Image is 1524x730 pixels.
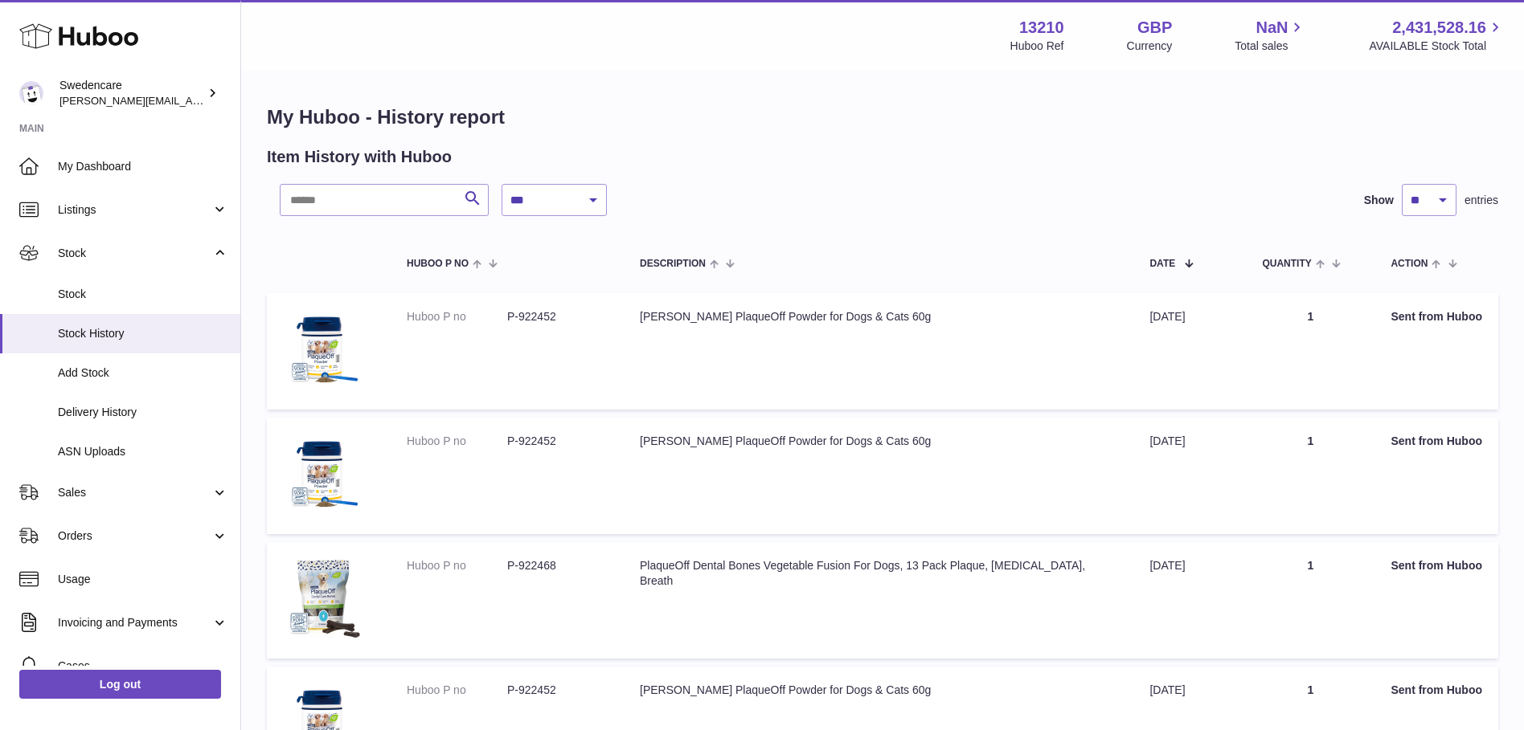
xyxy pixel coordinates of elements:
img: $_57.JPG [283,434,363,514]
strong: GBP [1137,17,1172,39]
div: Swedencare [59,78,204,108]
span: Total sales [1235,39,1306,54]
td: [PERSON_NAME] PlaqueOff Powder for Dogs & Cats 60g [624,418,1133,534]
td: 1 [1246,293,1374,410]
span: AVAILABLE Stock Total [1369,39,1505,54]
strong: Sent from Huboo [1391,434,1482,447]
div: Currency [1127,39,1173,54]
a: 2,431,528.16 AVAILABLE Stock Total [1369,17,1505,54]
td: PlaqueOff Dental Bones Vegetable Fusion For Dogs, 13 Pack Plaque, [MEDICAL_DATA], Breath [624,542,1133,659]
span: My Dashboard [58,159,228,174]
span: Description [640,259,706,269]
dt: Huboo P no [407,434,507,449]
span: Listings [58,202,211,218]
span: [PERSON_NAME][EMAIL_ADDRESS][PERSON_NAME][DOMAIN_NAME] [59,94,408,107]
span: Date [1149,259,1175,269]
span: Stock [58,287,228,302]
span: Sales [58,485,211,500]
dd: P-922452 [507,434,608,449]
span: 2,431,528.16 [1392,17,1486,39]
td: 1 [1246,418,1374,534]
span: Invoicing and Payments [58,615,211,630]
strong: Sent from Huboo [1391,683,1482,696]
dt: Huboo P no [407,683,507,698]
span: Delivery History [58,405,228,420]
span: entries [1465,193,1498,208]
span: Usage [58,572,228,587]
dd: P-922452 [507,309,608,324]
h2: Item History with Huboo [267,146,452,168]
img: $_57.JPG [283,558,363,638]
span: Stock History [58,326,228,341]
span: Cases [58,659,228,674]
h1: My Huboo - History report [267,104,1498,130]
img: daniel.corbridge@swedencare.co.uk [19,81,43,105]
strong: 13210 [1019,17,1064,39]
span: Quantity [1262,259,1311,269]
span: NaN [1256,17,1288,39]
img: $_57.JPG [283,309,363,389]
span: Add Stock [58,365,228,381]
dd: P-922468 [507,558,608,573]
label: Show [1364,193,1394,208]
span: Stock [58,246,211,261]
td: [PERSON_NAME] PlaqueOff Powder for Dogs & Cats 60g [624,293,1133,410]
div: Huboo Ref [1010,39,1064,54]
strong: Sent from Huboo [1391,559,1482,572]
a: NaN Total sales [1235,17,1306,54]
span: Action [1391,259,1428,269]
a: Log out [19,670,221,699]
td: [DATE] [1133,418,1246,534]
td: [DATE] [1133,293,1246,410]
span: ASN Uploads [58,444,228,459]
dd: P-922452 [507,683,608,698]
td: 1 [1246,542,1374,659]
span: Huboo P no [407,259,469,269]
dt: Huboo P no [407,558,507,573]
span: Orders [58,528,211,544]
td: [DATE] [1133,542,1246,659]
dt: Huboo P no [407,309,507,324]
strong: Sent from Huboo [1391,310,1482,323]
